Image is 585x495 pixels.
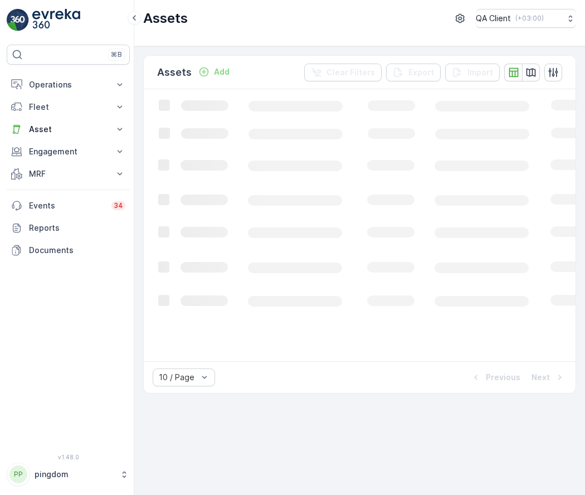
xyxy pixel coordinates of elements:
[7,96,130,118] button: Fleet
[532,372,550,383] p: Next
[469,371,521,384] button: Previous
[9,465,27,483] div: PP
[445,64,500,81] button: Import
[29,101,108,113] p: Fleet
[7,463,130,486] button: PPpingdom
[29,168,108,179] p: MRF
[111,50,122,59] p: ⌘B
[530,371,567,384] button: Next
[476,13,511,24] p: QA Client
[326,67,375,78] p: Clear Filters
[408,67,434,78] p: Export
[515,14,544,23] p: ( +03:00 )
[32,9,80,31] img: logo_light-DOdMpM7g.png
[7,454,130,460] span: v 1.48.0
[29,146,108,157] p: Engagement
[7,9,29,31] img: logo
[467,67,493,78] p: Import
[35,469,114,480] p: pingdom
[476,9,576,28] button: QA Client(+03:00)
[114,201,123,210] p: 34
[304,64,382,81] button: Clear Filters
[29,79,108,90] p: Operations
[157,65,192,80] p: Assets
[29,245,125,256] p: Documents
[143,9,188,27] p: Assets
[7,163,130,185] button: MRF
[486,372,520,383] p: Previous
[7,239,130,261] a: Documents
[214,66,230,77] p: Add
[7,217,130,239] a: Reports
[386,64,441,81] button: Export
[29,200,105,211] p: Events
[7,118,130,140] button: Asset
[29,222,125,234] p: Reports
[7,74,130,96] button: Operations
[29,124,108,135] p: Asset
[194,65,234,79] button: Add
[7,195,130,217] a: Events34
[7,140,130,163] button: Engagement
